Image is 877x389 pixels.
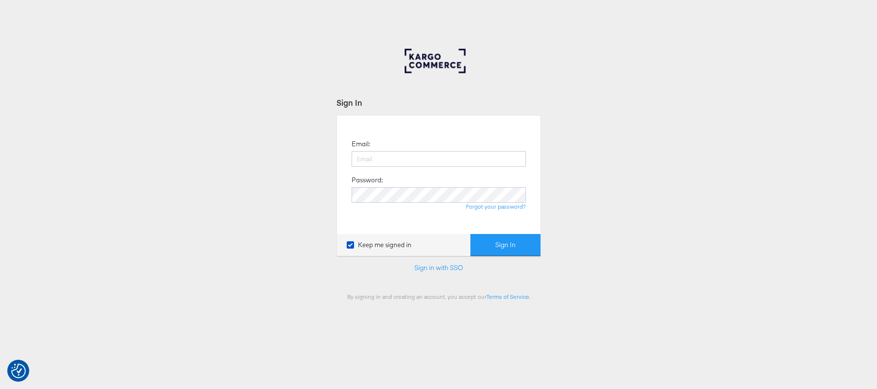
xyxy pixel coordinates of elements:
[414,263,463,272] a: Sign in with SSO
[470,234,541,256] button: Sign In
[466,203,526,210] a: Forgot your password?
[352,139,370,149] label: Email:
[336,293,541,300] div: By signing in and creating an account, you accept our .
[336,97,541,108] div: Sign In
[11,364,26,378] img: Revisit consent button
[11,364,26,378] button: Consent Preferences
[352,151,526,167] input: Email
[486,293,529,300] a: Terms of Service
[347,240,411,250] label: Keep me signed in
[352,175,383,185] label: Password:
